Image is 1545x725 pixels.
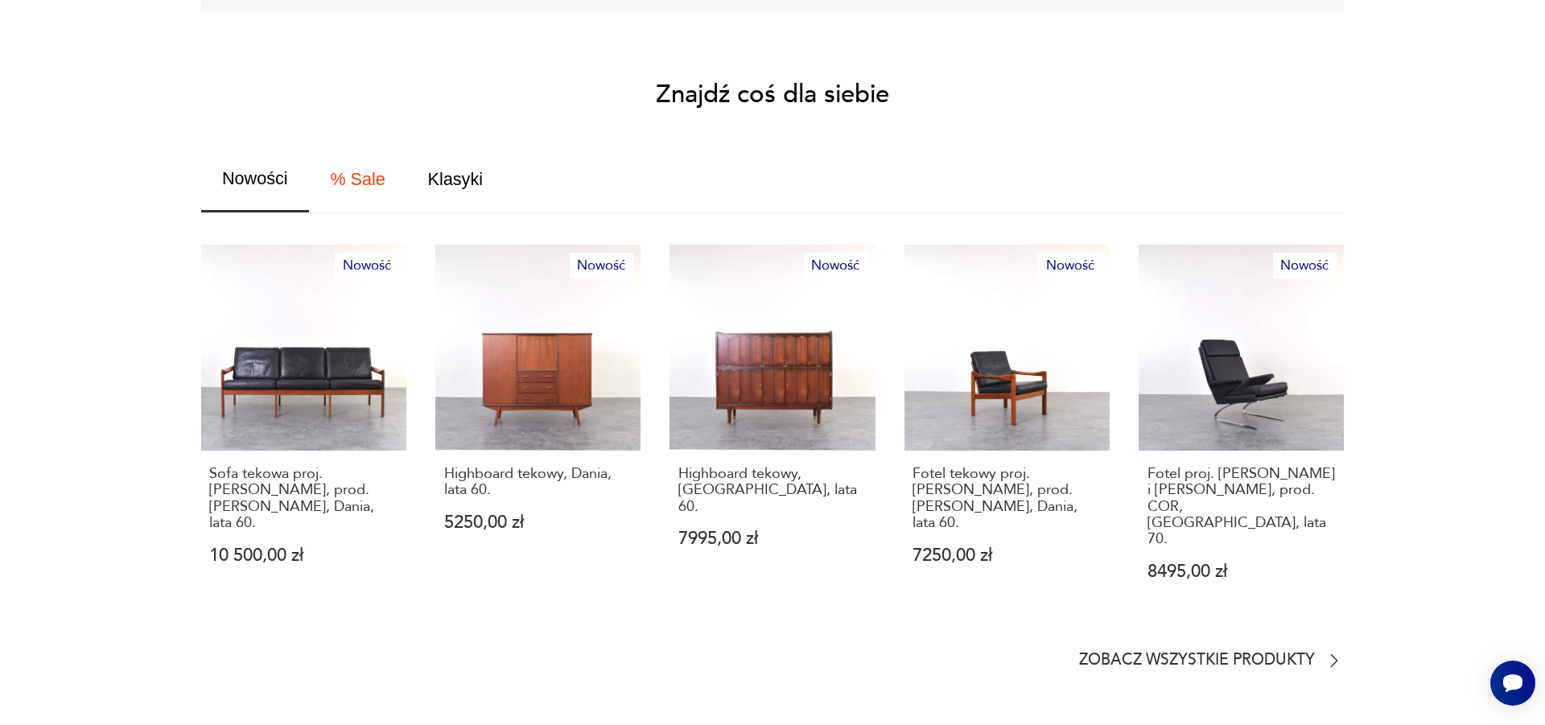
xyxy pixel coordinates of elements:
span: Klasyki [428,171,483,188]
p: 5250,00 zł [444,514,632,531]
p: Fotel tekowy proj. [PERSON_NAME], prod. [PERSON_NAME], Dania, lata 60. [913,466,1101,532]
a: NowośćFotel proj. Reinhold Adolf i Friedrich Wilhelm Möller, prod. COR, Niemcy, lata 70.Fotel pro... [1139,245,1344,618]
span: % Sale [330,171,385,188]
p: 7995,00 zł [678,530,867,547]
a: NowośćHighboard tekowy, Norwegia, lata 60.Highboard tekowy, [GEOGRAPHIC_DATA], lata 60.7995,00 zł [669,245,875,618]
p: 7250,00 zł [913,547,1101,564]
a: NowośćSofa tekowa proj. Illum Wikkelsø, prod. Niels Eilersen, Dania, lata 60.Sofa tekowa proj. [P... [201,245,406,618]
p: Sofa tekowa proj. [PERSON_NAME], prod. [PERSON_NAME], Dania, lata 60. [209,466,398,532]
a: NowośćHighboard tekowy, Dania, lata 60.Highboard tekowy, Dania, lata 60.5250,00 zł [435,245,641,618]
p: Highboard tekowy, Dania, lata 60. [444,466,632,499]
h2: Znajdź coś dla siebie [656,83,889,106]
p: 10 500,00 zł [209,547,398,564]
span: Nowości [222,170,288,187]
a: NowośćFotel tekowy proj. Illum Wikkelsø, prod. Niels Eilersen, Dania, lata 60.Fotel tekowy proj. ... [904,245,1110,618]
iframe: Smartsupp widget button [1490,661,1535,706]
a: Zobacz wszystkie produkty [1079,651,1344,670]
p: 8495,00 zł [1147,563,1336,580]
p: Zobacz wszystkie produkty [1079,654,1315,667]
p: Fotel proj. [PERSON_NAME] i [PERSON_NAME], prod. COR, [GEOGRAPHIC_DATA], lata 70. [1147,466,1336,548]
p: Highboard tekowy, [GEOGRAPHIC_DATA], lata 60. [678,466,867,515]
